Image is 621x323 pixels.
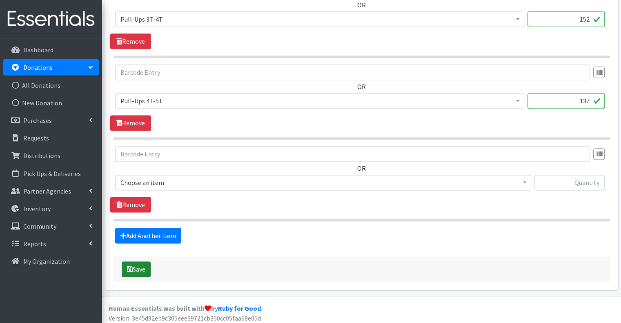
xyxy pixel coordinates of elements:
[120,95,519,107] span: Pull-Ups 4T-5T
[115,93,524,109] span: Pull-Ups 4T-5T
[23,222,56,230] p: Community
[115,228,181,243] a: Add Another Item
[3,147,99,164] a: Distributions
[357,82,366,91] label: OR
[109,304,263,312] strong: Human Essentials was built with by .
[3,253,99,270] a: My Organization
[115,65,590,80] input: Barcode Entry
[23,151,60,160] p: Distributions
[3,130,99,146] a: Requests
[3,77,99,94] a: All Donations
[528,11,605,27] input: Quantity
[3,112,99,129] a: Purchases
[528,93,605,109] input: Quantity
[120,13,519,25] span: Pull-Ups 3T-4T
[23,63,53,71] p: Donations
[122,261,151,277] button: Save
[3,42,99,58] a: Dashboard
[3,218,99,234] a: Community
[3,236,99,252] a: Reports
[109,314,261,322] span: Version: 3e45d92eb9c305eee39721cb350cc05faa68e05d
[357,163,366,173] label: OR
[23,116,52,125] p: Purchases
[3,165,99,182] a: Pick Ups & Deliveries
[23,205,51,213] p: Inventory
[120,177,526,188] span: Choose an item
[23,187,71,195] p: Partner Agencies
[218,304,261,312] a: Ruby for Good
[3,59,99,76] a: Donations
[23,46,53,54] p: Dashboard
[23,257,70,265] p: My Organization
[3,183,99,199] a: Partner Agencies
[3,5,99,33] img: HumanEssentials
[23,134,49,142] p: Requests
[115,175,531,190] span: Choose an item
[110,33,151,49] a: Remove
[115,11,524,27] span: Pull-Ups 3T-4T
[23,169,81,178] p: Pick Ups & Deliveries
[110,197,151,212] a: Remove
[110,115,151,131] a: Remove
[3,95,99,111] a: New Donation
[23,240,46,248] p: Reports
[3,200,99,217] a: Inventory
[115,146,590,162] input: Barcode Entry
[534,175,605,190] input: Quantity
